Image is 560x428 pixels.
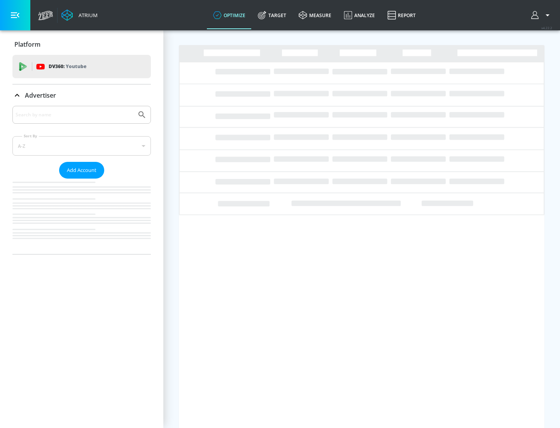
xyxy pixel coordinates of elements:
span: Add Account [67,166,96,175]
div: DV360: Youtube [12,55,151,78]
p: DV360: [49,62,86,71]
span: v 4.22.2 [541,26,552,30]
a: Atrium [61,9,98,21]
label: Sort By [22,133,39,139]
div: Advertiser [12,106,151,254]
div: Advertiser [12,84,151,106]
a: Report [381,1,422,29]
a: Target [252,1,292,29]
input: Search by name [16,110,133,120]
div: A-Z [12,136,151,156]
p: Advertiser [25,91,56,100]
a: Analyze [338,1,381,29]
p: Platform [14,40,40,49]
div: Platform [12,33,151,55]
a: measure [292,1,338,29]
nav: list of Advertiser [12,179,151,254]
div: Atrium [75,12,98,19]
a: optimize [207,1,252,29]
p: Youtube [66,62,86,70]
button: Add Account [59,162,104,179]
